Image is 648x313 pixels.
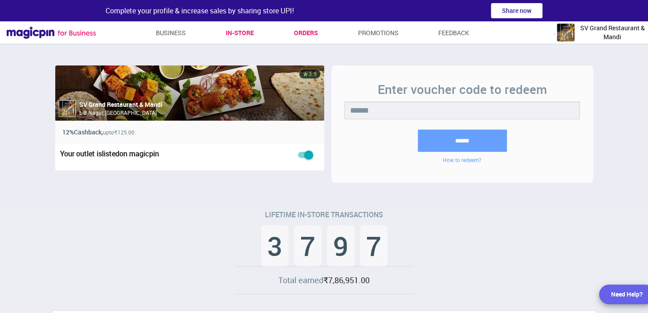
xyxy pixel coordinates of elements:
span: upto ₹125.00 [103,129,134,136]
a: In-store [226,25,254,41]
span: L B Nagar, [GEOGRAPHIC_DATA] [79,109,157,116]
span: SV Grand Restaurant & Mandi [579,24,646,41]
li: 3 [261,225,289,266]
button: Share now [491,3,542,18]
img: Magicpin [7,26,96,39]
p: LIFETIME IN-STORE TRANSACTIONS [235,210,413,220]
span: ₹7,86,951.00 [323,275,370,285]
a: Business [156,25,186,41]
p: 12% Cashback, [62,128,317,137]
h1: Enter voucher code to redeem [344,84,580,94]
div: Need Help? [611,290,643,299]
li: 7 [360,225,387,266]
h3: SV Grand Restaurant & Mandi [79,100,163,109]
a: Promotions [358,25,398,41]
a: Feedback [438,25,469,41]
span: Share now [502,6,531,15]
img: 8TZFlxLnHuy5y0lCvWE7mqhcNM4tAtRVWqONna2EDb23izNGJreGYKkGsrxLtkABPxIHiufdt9nUku3GsBbQbzYF5aZv9Hgz_... [59,101,75,117]
div: How to redeem? [344,156,580,164]
div: 3.9 [299,69,321,79]
p: Total earned [235,275,413,286]
li: 9 [327,225,355,266]
li: 7 [294,225,322,266]
img: logo [557,24,575,41]
a: Orders [293,25,318,41]
span: Complete your profile & increase sales by sharing store UPI! [106,6,294,16]
div: Your outlet is listed on magicpin [60,149,221,159]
